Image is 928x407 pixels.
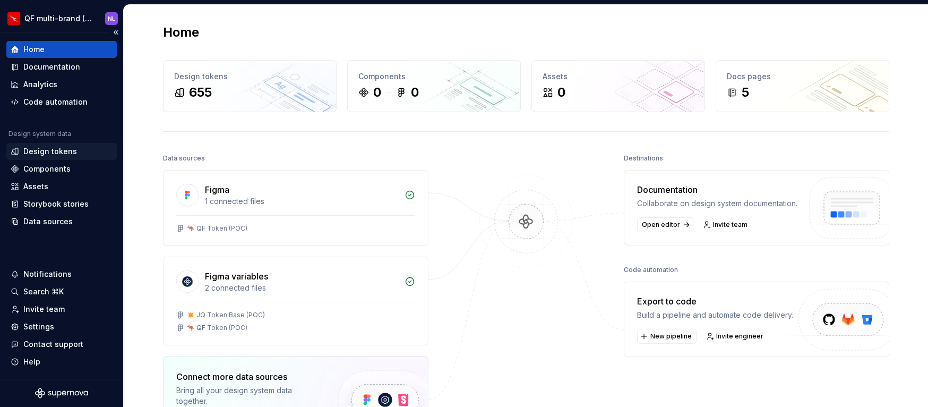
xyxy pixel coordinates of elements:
[358,71,510,82] div: Components
[347,60,521,112] a: Components00
[637,295,793,308] div: Export to code
[163,24,199,41] h2: Home
[176,385,320,406] div: Bring all your design system data together.
[108,14,115,23] div: NL
[411,84,419,101] div: 0
[543,71,694,82] div: Assets
[205,270,268,283] div: Figma variables
[6,283,117,300] button: Search ⌘K
[189,84,212,101] div: 655
[108,25,123,40] button: Collapse sidebar
[6,353,117,370] button: Help
[6,94,117,111] a: Code automation
[163,60,337,112] a: Design tokens655
[713,221,747,229] span: Invite team
[642,221,680,229] span: Open editor
[6,178,117,195] a: Assets
[23,62,80,72] div: Documentation
[205,283,398,293] div: 2 connected files
[6,301,117,318] a: Invite team
[7,12,20,25] img: 6b187050-a3ed-48aa-8485-808e17fcee26.png
[163,257,428,345] a: Figma variables2 connected files✴️ JQ Token Base (POC)🦘 QF Token (POC)
[8,130,71,138] div: Design system data
[6,143,117,160] a: Design tokens
[205,196,398,207] div: 1 connected files
[23,199,89,209] div: Storybook stories
[716,60,889,112] a: Docs pages5
[727,71,878,82] div: Docs pages
[2,7,121,30] button: QF multi-brand (Test)NL
[23,181,48,192] div: Assets
[6,213,117,230] a: Data sources
[163,170,428,246] a: Figma1 connected files🦘 QF Token (POC)
[6,58,117,75] a: Documentation
[187,324,247,332] div: 🦘 QF Token (POC)
[6,41,117,58] a: Home
[6,336,117,353] button: Contact support
[373,84,381,101] div: 0
[23,216,73,227] div: Data sources
[23,357,40,367] div: Help
[742,84,749,101] div: 5
[531,60,705,112] a: Assets0
[23,44,45,55] div: Home
[6,76,117,93] a: Analytics
[703,329,768,344] a: Invite engineer
[187,311,265,319] div: ✴️ JQ Token Base (POC)
[23,164,71,174] div: Components
[6,266,117,283] button: Notifications
[23,339,83,350] div: Contact support
[23,321,54,332] div: Settings
[716,332,763,341] span: Invite engineer
[624,262,678,277] div: Code automation
[23,146,77,157] div: Design tokens
[6,196,117,213] a: Storybook stories
[23,286,64,297] div: Search ⌘K
[205,183,229,196] div: Figma
[23,97,88,107] div: Code automation
[637,217,693,232] a: Open editor
[557,84,565,101] div: 0
[637,310,793,320] div: Build a pipeline and automate code delivery.
[6,160,117,177] a: Components
[6,318,117,335] a: Settings
[187,224,247,233] div: 🦘 QF Token (POC)
[700,217,752,232] a: Invite team
[163,151,205,166] div: Data sources
[24,13,92,24] div: QF multi-brand (Test)
[176,370,320,383] div: Connect more data sources
[23,269,72,279] div: Notifications
[174,71,325,82] div: Design tokens
[637,329,697,344] button: New pipeline
[23,304,65,315] div: Invite team
[637,183,797,196] div: Documentation
[650,332,692,341] span: New pipeline
[624,151,663,166] div: Destinations
[35,388,88,398] svg: Supernova Logo
[637,198,797,209] div: Collaborate on design system documentation.
[23,79,57,90] div: Analytics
